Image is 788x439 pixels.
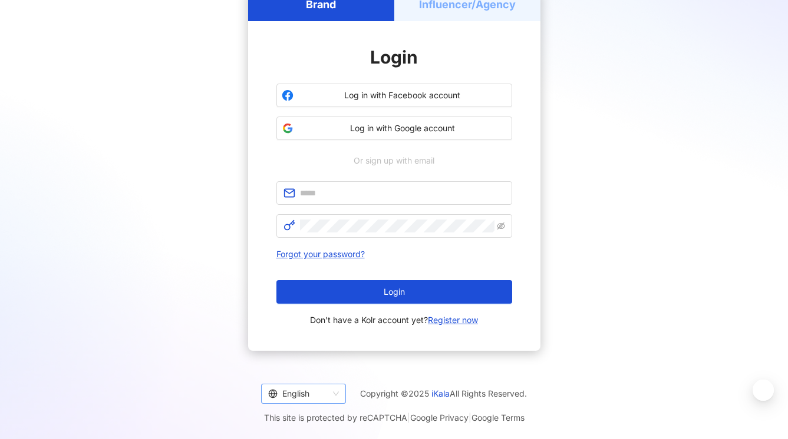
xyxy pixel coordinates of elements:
div: English [268,384,328,403]
span: | [407,413,410,423]
a: Google Terms [472,413,525,423]
span: Log in with Facebook account [298,89,507,101]
a: Forgot your password? [276,249,365,259]
span: Copyright © 2025 All Rights Reserved. [360,387,527,401]
button: Login [276,280,512,304]
span: Login [370,46,418,68]
button: Log in with Google account [276,117,512,140]
span: Or sign up with email [345,154,443,167]
span: Login [384,287,405,297]
span: Log in with Google account [298,122,507,134]
span: eye-invisible [497,222,505,230]
span: Don't have a Kolr account yet? [310,313,478,327]
span: | [469,413,472,423]
a: iKala [431,388,450,398]
a: Google Privacy [410,413,469,423]
a: Register now [428,315,478,325]
button: Log in with Facebook account [276,84,512,107]
span: This site is protected by reCAPTCHA [264,411,525,425]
